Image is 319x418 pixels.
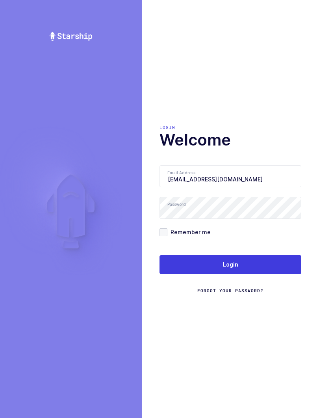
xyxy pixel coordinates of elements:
[167,228,211,236] span: Remember me
[159,255,301,274] button: Login
[159,165,301,187] input: Email Address
[159,131,301,149] h1: Welcome
[159,197,301,219] input: Password
[159,124,301,131] div: Login
[223,261,238,269] span: Login
[49,32,93,41] img: Starship
[197,287,263,294] a: Forgot Your Password?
